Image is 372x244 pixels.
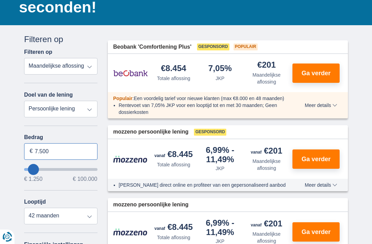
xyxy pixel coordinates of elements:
span: € 1.250 [24,176,42,182]
input: wantToBorrow [24,168,97,171]
label: Looptijd [24,199,46,205]
div: €8.445 [154,150,193,160]
div: €201 [257,61,276,70]
span: Ga verder [302,229,331,235]
div: €201 [251,219,282,229]
span: Ga verder [302,156,331,162]
div: Maandelijkse aflossing [246,71,287,85]
div: 7,05% [208,64,232,74]
span: Gesponsord [194,129,226,136]
span: Meer details [305,103,337,108]
label: Bedrag [24,134,97,140]
div: : [108,95,296,102]
div: JKP [216,165,225,172]
div: Filteren op [24,33,97,45]
li: Rentevoet van 7,05% JKP voor een looptijd tot en met 30 maanden; Geen dossierkosten [119,102,290,116]
button: Meer details [300,103,342,108]
div: 6,99% [199,219,240,236]
div: €8.445 [154,223,193,233]
span: mozzeno persoonlijke lening [113,201,189,209]
button: Ga verder [292,149,340,169]
img: product.pl.alt Mozzeno [113,228,148,236]
span: Meer details [305,183,337,187]
button: Meer details [300,182,342,188]
img: product.pl.alt Beobank [113,65,148,82]
div: Maandelijkse aflossing [246,158,287,172]
div: €8.454 [161,64,186,74]
label: Doel van de lening [24,92,73,98]
img: product.pl.alt Mozzeno [113,155,148,163]
span: € [30,147,33,155]
div: 6,99% [199,146,240,164]
label: Filteren op [24,49,52,55]
button: Ga verder [292,222,340,242]
div: JKP [216,75,225,82]
span: Ga verder [302,70,331,76]
span: Populair [113,96,133,101]
div: €201 [251,147,282,156]
span: Beobank 'Comfortlening Plus' [113,43,192,51]
span: mozzeno persoonlijke lening [113,128,189,136]
li: [PERSON_NAME] direct online en profiteer van een gepersonaliseerd aanbod [119,182,290,188]
div: Totale aflossing [157,75,190,82]
span: Een voordelig tarief voor nieuwe klanten (max €8.000 en 48 maanden) [134,96,284,101]
div: Totale aflossing [157,234,190,241]
span: Gesponsord [197,43,229,50]
div: Totale aflossing [157,161,190,168]
span: € 100.000 [73,176,97,182]
span: Populair [234,43,258,50]
button: Ga verder [292,64,340,83]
